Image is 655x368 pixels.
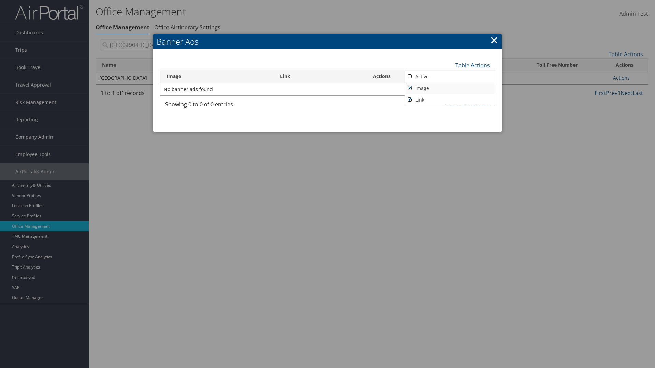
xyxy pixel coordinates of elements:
div: Showing 0 to 0 of 0 entries [165,100,239,112]
a: × [490,33,498,47]
th: Link: activate to sort column ascending [274,70,367,83]
a: Link [405,94,495,106]
h2: Banner Ads [153,34,502,49]
a: Image [405,82,495,94]
a: Last [479,101,490,108]
td: No banner ads found [160,83,495,95]
a: First [445,101,456,108]
a: Next [467,101,479,108]
a: Active [405,71,495,82]
a: Table Actions [455,62,490,69]
th: Image: activate to sort column ascending [160,70,274,83]
a: Prev [456,101,467,108]
th: Actions [367,70,495,83]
